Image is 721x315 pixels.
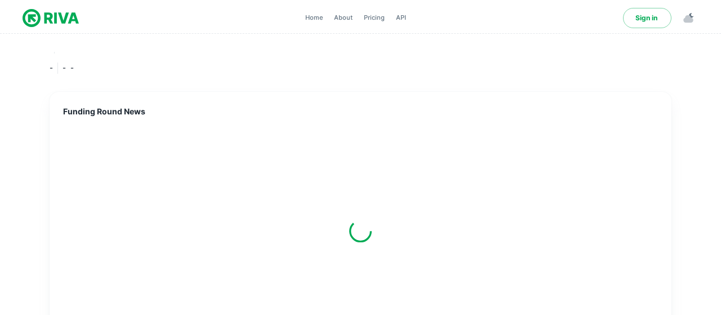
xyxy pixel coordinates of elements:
[360,9,388,27] a: Pricing
[623,8,671,28] a: Sign in
[63,63,66,74] span: -
[70,63,74,74] span: -
[396,13,406,23] span: API
[331,9,356,27] a: About
[305,13,323,23] span: Home
[334,13,353,23] span: About
[393,9,410,27] a: API
[63,105,658,118] span: Funding Round News
[302,9,326,27] a: Home
[50,63,53,74] span: -
[364,13,385,23] span: Pricing
[23,7,79,29] img: logo.svg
